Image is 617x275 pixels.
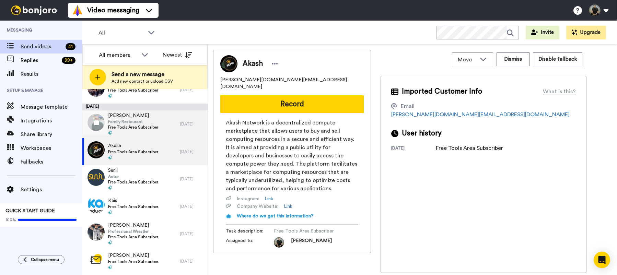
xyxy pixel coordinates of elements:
[180,121,204,127] div: [DATE]
[62,57,75,64] div: 99 +
[108,222,158,229] span: [PERSON_NAME]
[158,48,197,62] button: Newest
[226,119,358,193] span: Akash Network is a decentralized compute marketplace that allows users to buy and sell computing ...
[594,252,610,268] div: Open Intercom Messenger
[18,255,65,264] button: Collapse menu
[243,59,263,69] span: Akash
[108,124,158,130] span: Free Tools Area Subscriber
[88,251,105,268] img: a5063cd5-6bfa-46f2-af04-6eb47e2d51f4.png
[108,179,158,185] span: Free Tools Area Subscriber
[88,196,105,213] img: 6d4c2d80-e7c5-49a0-b2ef-9144224e4d5c.jpg
[108,259,158,264] span: Free Tools Area Subscriber
[391,112,570,117] a: [PERSON_NAME][DOMAIN_NAME][EMAIL_ADDRESS][DOMAIN_NAME]
[108,167,158,174] span: Sunil
[274,228,339,235] span: Free Tools Area Subscriber
[291,237,332,248] span: [PERSON_NAME]
[82,104,208,110] div: [DATE]
[108,112,158,119] span: [PERSON_NAME]
[458,56,476,64] span: Move
[108,174,158,179] span: Actor
[98,29,144,37] span: All
[180,176,204,182] div: [DATE]
[566,26,606,39] button: Upgrade
[72,5,83,16] img: vm-color.svg
[21,56,59,64] span: Replies
[108,234,158,240] span: Free Tools Area Subscriber
[108,252,158,259] span: [PERSON_NAME]
[8,5,60,15] img: bj-logo-header-white.svg
[21,144,82,152] span: Workspaces
[108,142,158,149] span: Akash
[108,197,158,204] span: Kais
[402,128,442,139] span: User history
[220,55,237,72] img: Image of Akash
[180,87,204,93] div: [DATE]
[391,145,436,152] div: [DATE]
[31,257,59,262] span: Collapse menu
[108,119,158,124] span: Family Restaurant
[436,144,503,152] div: Free Tools Area Subscriber
[112,79,173,84] span: Add new contact or upload CSV
[112,70,173,79] span: Send a new message
[99,51,138,59] div: All members
[220,95,364,113] button: Record
[402,86,482,97] span: Imported Customer Info
[66,43,75,50] div: 41
[88,169,105,186] img: 941e0540-859d-4464-9f25-d3707dd444b4.png
[21,130,82,139] span: Share library
[87,5,139,15] span: Video messaging
[5,208,55,213] span: QUICK START GUIDE
[226,237,274,248] span: Assigned to:
[237,214,314,218] span: Where do we get this information?
[108,229,158,234] span: Professional Wrestler
[108,204,158,210] span: Free Tools Area Subscriber
[265,195,273,202] a: Link
[220,76,364,90] span: [PERSON_NAME][DOMAIN_NAME][EMAIL_ADDRESS][DOMAIN_NAME]
[108,149,158,155] span: Free Tools Area Subscriber
[284,203,292,210] a: Link
[180,149,204,154] div: [DATE]
[401,102,415,110] div: Email
[497,52,529,66] button: Dismiss
[21,43,63,51] span: Send videos
[21,186,82,194] span: Settings
[21,103,82,111] span: Message template
[533,52,582,66] button: Disable fallback
[543,87,576,96] div: What is this?
[88,224,105,241] img: 802cdcca-1fb0-4b91-bd62-4445c50c6a6f.jpg
[180,204,204,209] div: [DATE]
[226,228,274,235] span: Task description :
[237,195,259,202] span: Instagram :
[180,231,204,237] div: [DATE]
[237,203,278,210] span: Company Website :
[5,217,16,223] span: 100%
[21,117,82,125] span: Integrations
[526,26,559,39] button: Invite
[180,259,204,264] div: [DATE]
[108,87,158,93] span: Free Tools Area Subscriber
[88,141,105,158] img: 129b9e67-ca60-49c5-976f-1f21ad54fda4.jpg
[21,70,82,78] span: Results
[274,237,284,248] img: dbb43e74-4438-4751-bed8-fc882dc9d16e-1616669848.jpg
[21,158,82,166] span: Fallbacks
